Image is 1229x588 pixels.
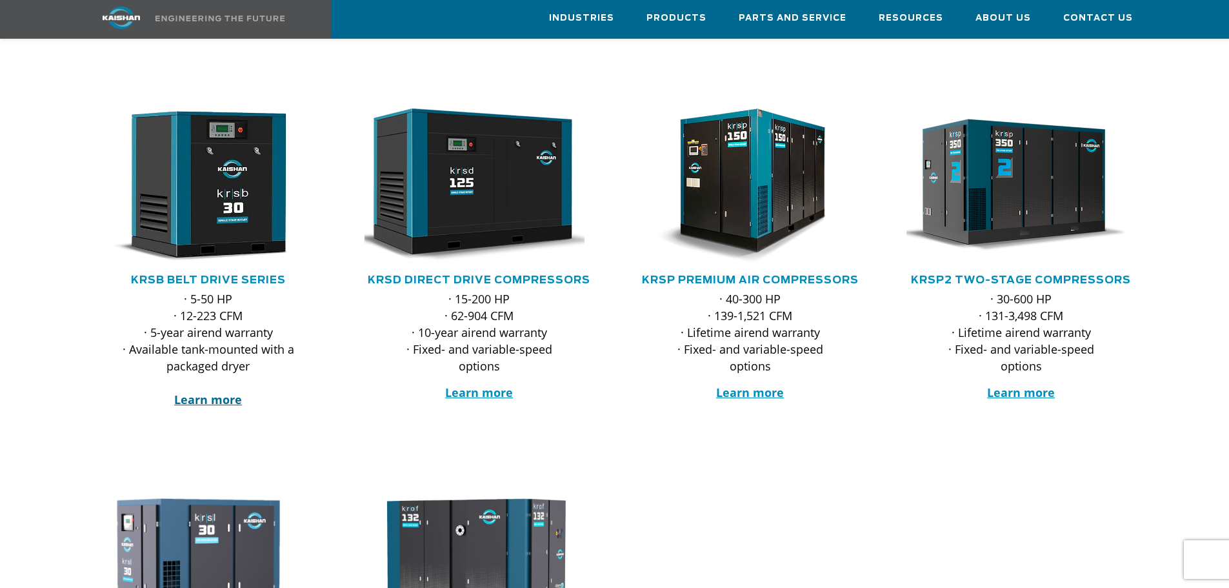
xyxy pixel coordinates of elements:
a: Learn more [174,392,242,407]
a: Learn more [987,385,1055,400]
img: kaishan logo [73,6,170,29]
span: Contact Us [1063,11,1133,26]
p: · 5-50 HP · 12-223 CFM · 5-year airend warranty · Available tank-mounted with a packaged dryer [119,290,297,408]
a: Learn more [445,385,513,400]
div: krsb30 [94,108,323,263]
a: About Us [975,1,1031,35]
img: krsp150 [626,108,855,263]
span: Industries [549,11,614,26]
a: KRSD Direct Drive Compressors [368,275,590,285]
span: Parts and Service [739,11,846,26]
img: krsd125 [355,108,585,263]
a: KRSP Premium Air Compressors [642,275,859,285]
img: Engineering the future [155,15,285,21]
p: · 30-600 HP · 131-3,498 CFM · Lifetime airend warranty · Fixed- and variable-speed options [932,290,1110,374]
a: KRSB Belt Drive Series [131,275,286,285]
span: Resources [879,11,943,26]
p: · 15-200 HP · 62-904 CFM · 10-year airend warranty · Fixed- and variable-speed options [390,290,568,374]
a: KRSP2 Two-Stage Compressors [911,275,1131,285]
span: Products [646,11,706,26]
a: Industries [549,1,614,35]
div: krsd125 [365,108,594,263]
a: Parts and Service [739,1,846,35]
a: Learn more [716,385,784,400]
img: krsb30 [84,108,314,263]
p: · 40-300 HP · 139-1,521 CFM · Lifetime airend warranty · Fixed- and variable-speed options [661,290,839,374]
img: krsp350 [897,108,1126,263]
a: Resources [879,1,943,35]
a: Contact Us [1063,1,1133,35]
span: About Us [975,11,1031,26]
a: Products [646,1,706,35]
div: krsp350 [906,108,1136,263]
div: krsp150 [635,108,865,263]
